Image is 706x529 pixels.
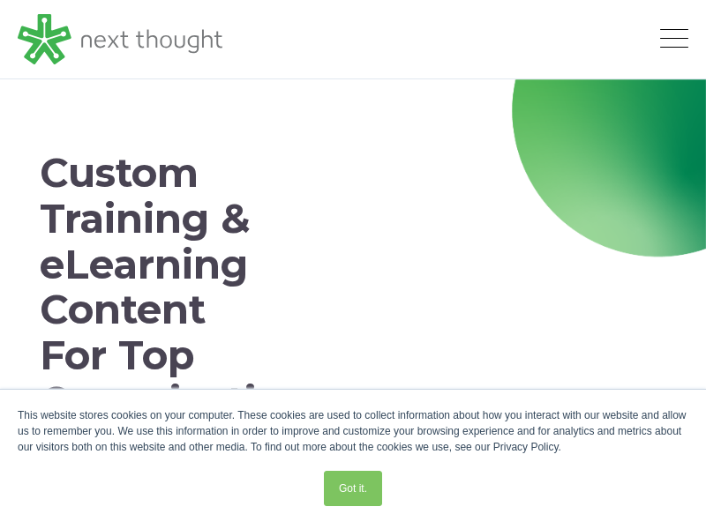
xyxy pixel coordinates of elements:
h1: Custom Training & eLearning Content For Top Organizations [40,150,264,469]
a: Got it. [324,471,382,506]
div: This website stores cookies on your computer. These cookies are used to collect information about... [18,407,688,455]
button: Open Mobile Menu [660,29,688,50]
img: LG - NextThought Logo [18,14,222,65]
